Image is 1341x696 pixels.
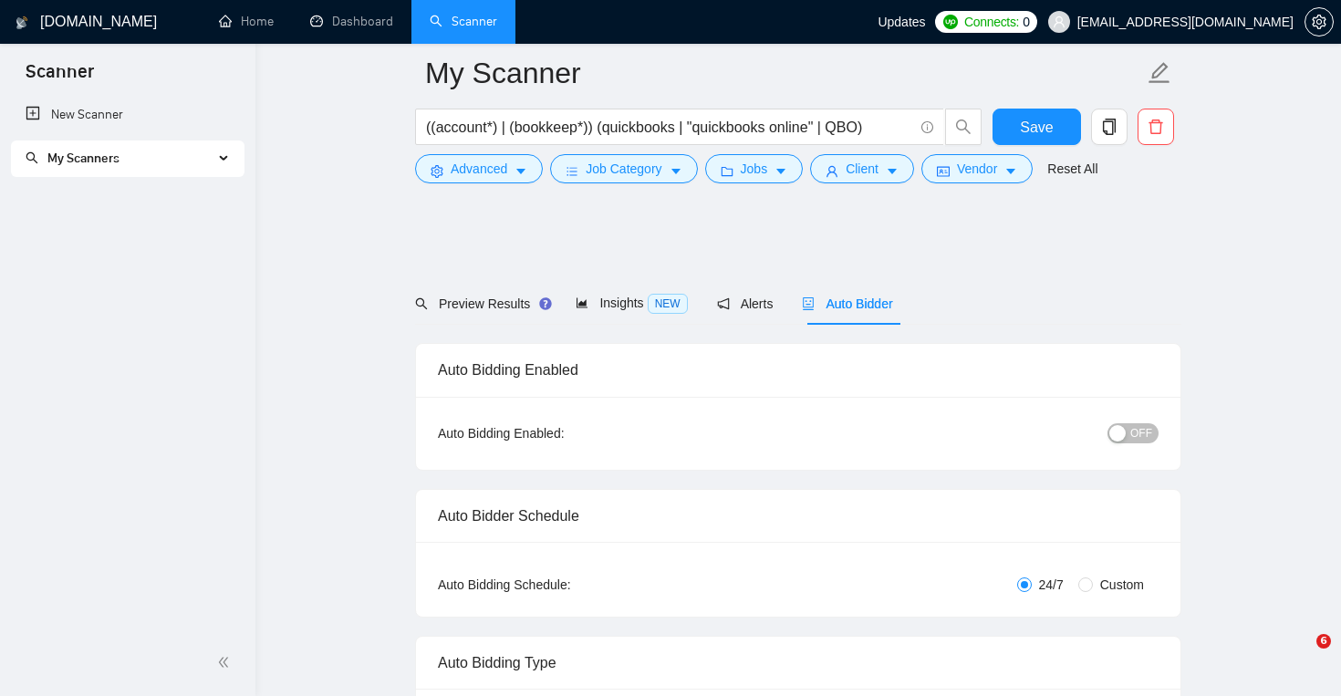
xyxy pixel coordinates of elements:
[774,164,787,178] span: caret-down
[425,50,1144,96] input: Scanner name...
[1138,109,1174,145] button: delete
[964,12,1019,32] span: Connects:
[415,154,543,183] button: settingAdvancedcaret-down
[537,296,554,312] div: Tooltip anchor
[670,164,682,178] span: caret-down
[846,159,878,179] span: Client
[11,97,244,133] li: New Scanner
[576,296,588,309] span: area-chart
[16,8,28,37] img: logo
[946,119,981,135] span: search
[1130,423,1152,443] span: OFF
[415,296,546,311] span: Preview Results
[886,164,899,178] span: caret-down
[921,121,933,133] span: info-circle
[721,164,733,178] span: folder
[1047,159,1097,179] a: Reset All
[826,164,838,178] span: user
[1032,575,1071,595] span: 24/7
[717,296,774,311] span: Alerts
[438,637,1159,689] div: Auto Bidding Type
[219,14,274,29] a: homeHome
[566,164,578,178] span: bars
[550,154,697,183] button: barsJob Categorycaret-down
[993,109,1081,145] button: Save
[26,151,120,166] span: My Scanners
[705,154,804,183] button: folderJobscaret-down
[957,159,997,179] span: Vendor
[438,344,1159,396] div: Auto Bidding Enabled
[217,653,235,671] span: double-left
[1305,15,1334,29] a: setting
[415,297,428,310] span: search
[1138,119,1173,135] span: delete
[26,97,229,133] a: New Scanner
[438,490,1159,542] div: Auto Bidder Schedule
[1093,575,1151,595] span: Custom
[11,58,109,97] span: Scanner
[648,294,688,314] span: NEW
[26,151,38,164] span: search
[430,14,497,29] a: searchScanner
[310,14,393,29] a: dashboardDashboard
[810,154,914,183] button: userClientcaret-down
[426,116,913,139] input: Search Freelance Jobs...
[878,15,925,29] span: Updates
[451,159,507,179] span: Advanced
[1023,12,1030,32] span: 0
[1148,61,1171,85] span: edit
[1091,109,1128,145] button: copy
[1053,16,1066,28] span: user
[586,159,661,179] span: Job Category
[945,109,982,145] button: search
[921,154,1033,183] button: idcardVendorcaret-down
[943,15,958,29] img: upwork-logo.png
[1316,634,1331,649] span: 6
[802,296,892,311] span: Auto Bidder
[1004,164,1017,178] span: caret-down
[741,159,768,179] span: Jobs
[431,164,443,178] span: setting
[576,296,687,310] span: Insights
[937,164,950,178] span: idcard
[438,423,678,443] div: Auto Bidding Enabled:
[47,151,120,166] span: My Scanners
[717,297,730,310] span: notification
[1092,119,1127,135] span: copy
[1020,116,1053,139] span: Save
[1279,634,1323,678] iframe: Intercom live chat
[802,297,815,310] span: robot
[1305,7,1334,36] button: setting
[1305,15,1333,29] span: setting
[438,575,678,595] div: Auto Bidding Schedule:
[515,164,527,178] span: caret-down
